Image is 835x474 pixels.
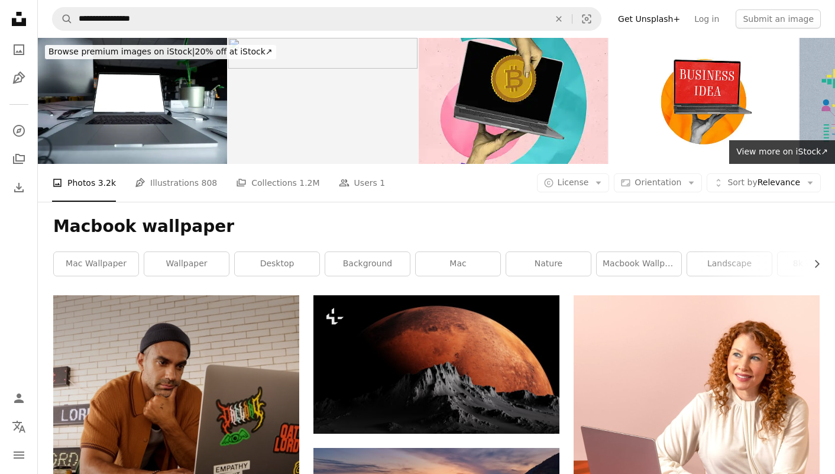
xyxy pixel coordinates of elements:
[299,176,319,189] span: 1.2M
[419,38,608,164] img: Vertical photo collage of people hands hold macbook device bitcoin coin earnings freelance miner ...
[38,38,283,66] a: Browse premium images on iStock|20% off at iStock↗
[7,66,31,90] a: Illustrations
[597,252,681,276] a: macbook wallpaper aesthetic
[687,9,726,28] a: Log in
[558,178,589,187] span: License
[236,164,319,202] a: Collections 1.2M
[707,173,821,192] button: Sort byRelevance
[416,252,500,276] a: mac
[53,216,820,237] h1: Macbook wallpaper
[45,45,276,59] div: 20% off at iStock ↗
[38,38,227,164] img: MacBook Mockup in office
[635,178,681,187] span: Orientation
[729,140,835,164] a: View more on iStock↗
[380,176,385,189] span: 1
[736,147,828,156] span: View more on iStock ↗
[614,173,702,192] button: Orientation
[506,252,591,276] a: nature
[325,252,410,276] a: background
[7,443,31,467] button: Menu
[7,415,31,438] button: Language
[727,177,800,189] span: Relevance
[52,7,601,31] form: Find visuals sitewide
[7,386,31,410] a: Log in / Sign up
[313,295,559,434] img: a red moon rising over the top of a mountain
[313,359,559,370] a: a red moon rising over the top of a mountain
[537,173,610,192] button: License
[7,38,31,62] a: Photos
[687,252,772,276] a: landscape
[736,9,821,28] button: Submit an image
[235,252,319,276] a: desktop
[144,252,229,276] a: wallpaper
[7,176,31,199] a: Download History
[135,164,217,202] a: Illustrations 808
[48,47,195,56] span: Browse premium images on iStock |
[228,38,417,164] img: old white macbook with black screen isolated and blurred background
[54,252,138,276] a: mac wallpaper
[727,178,757,187] span: Sort by
[339,164,386,202] a: Users 1
[53,8,73,30] button: Search Unsplash
[572,8,601,30] button: Visual search
[7,147,31,171] a: Collections
[546,8,572,30] button: Clear
[202,176,218,189] span: 808
[806,252,820,276] button: scroll list to the right
[53,413,299,424] a: Man wearing a beanie and shirt works on a laptop.
[7,119,31,143] a: Explore
[609,38,798,164] img: Composite photo collage of hand hold macbook device business idea thought finding solution succes...
[611,9,687,28] a: Get Unsplash+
